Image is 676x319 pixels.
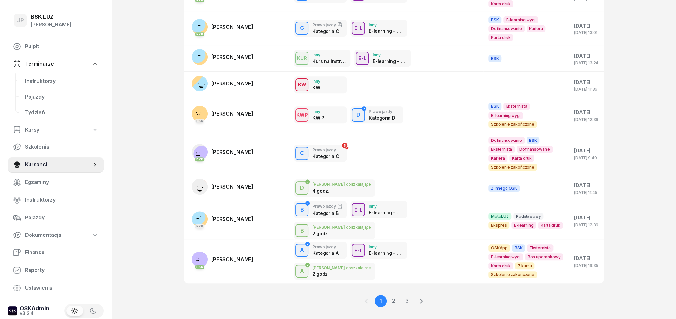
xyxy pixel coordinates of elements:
div: 2 godz. [312,271,347,277]
span: BSK [488,16,502,23]
a: Finanse [8,245,104,260]
span: [PERSON_NAME] [211,24,253,30]
a: [PERSON_NAME] [192,49,253,65]
span: Podstawowy [513,213,543,220]
button: D [295,181,308,195]
div: E-L [356,54,369,62]
div: [DATE] [574,22,598,30]
span: Eksternista [488,146,515,153]
div: B [298,204,307,216]
a: PKK[PERSON_NAME] [192,106,253,122]
span: Szkolenie zakończone [488,271,537,278]
span: Ustawienia [25,284,98,292]
span: Dofinansowanie [517,146,553,153]
span: Karta druk [509,155,534,161]
a: Instruktorzy [20,73,104,89]
div: PKK [195,119,205,123]
a: [PERSON_NAME] [192,179,253,195]
div: 2 godz. [312,231,347,236]
div: KW [295,81,309,89]
a: Raporty [8,262,104,278]
a: PKK[PERSON_NAME] [192,19,253,35]
span: Eksternista [503,103,529,110]
button: A [295,265,308,278]
div: [PERSON_NAME] doszkalające [312,266,371,270]
span: Ekspres [488,222,509,229]
div: Prawo jazdy [312,245,338,249]
a: Kursy [8,122,104,138]
div: Prawo jazdy [312,22,342,27]
div: D [297,182,307,194]
span: [PERSON_NAME] [211,54,253,60]
div: A [297,266,307,277]
span: E-learning wyg. [488,112,523,119]
span: OSKApp [488,244,510,251]
div: [DATE] 19:35 [574,263,598,268]
div: Inny [312,79,320,83]
span: Instruktorzy [25,77,98,85]
span: Instruktorzy [25,196,98,204]
div: PKK [195,224,205,228]
span: Kariera [527,25,546,32]
a: [PERSON_NAME] [192,76,253,91]
span: Raporty [25,266,98,274]
span: Z innego OSK [488,185,520,192]
span: Egzaminy [25,178,98,187]
span: [PERSON_NAME] [211,149,253,155]
button: E-L [352,22,365,35]
div: A [297,245,307,256]
button: A [295,244,308,257]
div: E-learning - 90 dni [369,28,403,34]
span: [PERSON_NAME] [211,110,253,117]
a: Szkolenia [8,139,104,155]
span: JP [17,18,24,23]
button: B [295,203,308,216]
a: 1 [375,295,387,307]
div: PKK [195,32,205,36]
div: Kurs na instruktora [312,58,347,64]
div: Prawo jazdy [312,204,342,209]
div: [DATE] 11:36 [574,87,598,91]
span: Karta druk [488,262,513,269]
div: [DATE] 11:45 [574,190,598,195]
a: PKK[PERSON_NAME] [192,144,253,160]
div: [DATE] [574,108,598,117]
button: B [295,224,308,237]
div: E-learning - 90 dni [369,210,403,215]
a: Terminarze [8,56,104,71]
div: Inny [373,53,407,57]
span: Szkolenia [25,143,98,151]
span: Kursanci [25,160,92,169]
span: Pojazdy [25,214,98,222]
span: Z kursu [515,262,534,269]
span: BSK [488,55,502,62]
div: KW [312,85,320,90]
div: KUR [294,54,309,62]
div: [DATE] 12:39 [574,223,598,227]
a: 3 [401,295,413,307]
div: [DATE] [574,254,598,263]
div: Kategoria A [312,250,338,256]
div: Inny [369,204,403,208]
span: Terminarze [25,60,54,68]
div: Kategoria C [312,28,342,34]
div: [PERSON_NAME] doszkalające [312,182,371,186]
span: Dofinansowanie [488,25,525,32]
div: OSKAdmin [20,306,50,311]
span: Karta druk [538,222,563,229]
a: Instruktorzy [8,192,104,208]
div: E-L [352,246,365,254]
span: Finanse [25,248,98,257]
div: Inny [312,109,324,114]
div: Kategoria C [312,153,339,159]
span: E-learning wyg. [503,16,538,23]
span: Kariera [488,155,507,161]
span: MotoLUZ [488,213,511,220]
div: Inny [369,245,403,249]
button: E-L [356,52,369,65]
div: D [354,109,363,121]
a: PKK[PERSON_NAME] [192,211,253,227]
div: [PERSON_NAME] [31,20,71,29]
button: D [352,108,365,122]
button: KUR [295,52,308,65]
